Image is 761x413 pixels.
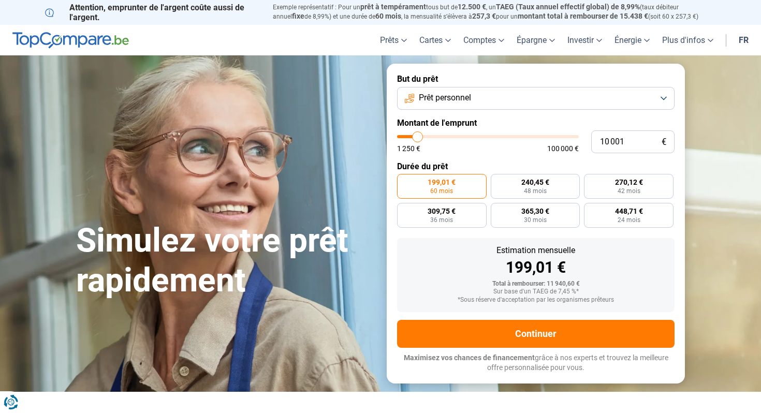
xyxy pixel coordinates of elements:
p: grâce à nos experts et trouvez la meilleure offre personnalisée pour vous. [397,353,675,373]
div: *Sous réserve d'acceptation par les organismes prêteurs [405,297,666,304]
p: Exemple représentatif : Pour un tous but de , un (taux débiteur annuel de 8,99%) et une durée de ... [273,3,716,21]
label: Durée du prêt [397,161,675,171]
span: 42 mois [618,188,640,194]
span: Maximisez vos chances de financement [404,353,535,362]
span: 24 mois [618,217,640,223]
span: 448,71 € [615,208,643,215]
span: montant total à rembourser de 15.438 € [518,12,648,20]
button: Prêt personnel [397,87,675,110]
button: Continuer [397,320,675,348]
span: 30 mois [524,217,547,223]
span: 240,45 € [521,179,549,186]
a: Comptes [457,25,510,55]
div: 199,01 € [405,260,666,275]
img: TopCompare [12,32,129,49]
span: 270,12 € [615,179,643,186]
a: Cartes [413,25,457,55]
p: Attention, emprunter de l'argent coûte aussi de l'argent. [45,3,260,22]
h1: Simulez votre prêt rapidement [76,221,374,301]
span: Prêt personnel [419,92,471,104]
span: 1 250 € [397,145,420,152]
span: 36 mois [430,217,453,223]
span: fixe [292,12,304,20]
span: 12.500 € [458,3,486,11]
a: Énergie [608,25,656,55]
span: prêt à tempérament [360,3,426,11]
a: Plus d'infos [656,25,720,55]
div: Sur base d'un TAEG de 7,45 %* [405,288,666,296]
span: 365,30 € [521,208,549,215]
span: 60 mois [375,12,401,20]
div: Total à rembourser: 11 940,60 € [405,281,666,288]
div: Estimation mensuelle [405,246,666,255]
span: 60 mois [430,188,453,194]
span: TAEG (Taux annuel effectif global) de 8,99% [496,3,640,11]
span: 100 000 € [547,145,579,152]
span: 48 mois [524,188,547,194]
label: Montant de l'emprunt [397,118,675,128]
span: € [662,138,666,146]
a: Investir [561,25,608,55]
a: Prêts [374,25,413,55]
span: 309,75 € [428,208,456,215]
span: 257,3 € [472,12,496,20]
a: Épargne [510,25,561,55]
a: fr [733,25,755,55]
span: 199,01 € [428,179,456,186]
label: But du prêt [397,74,675,84]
